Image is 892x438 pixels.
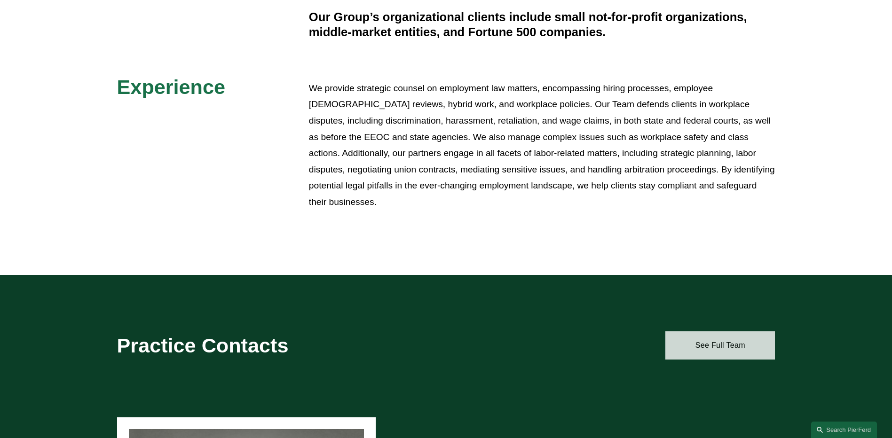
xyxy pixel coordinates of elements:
[309,9,775,40] h4: Our Group’s organizational clients include small not-for-profit organizations, middle-market enti...
[117,333,419,358] h2: Practice Contacts
[811,422,877,438] a: Search this site
[665,331,775,360] a: See Full Team
[117,76,225,98] span: Experience
[309,80,775,211] p: We provide strategic counsel on employment law matters, encompassing hiring processes, employee [...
